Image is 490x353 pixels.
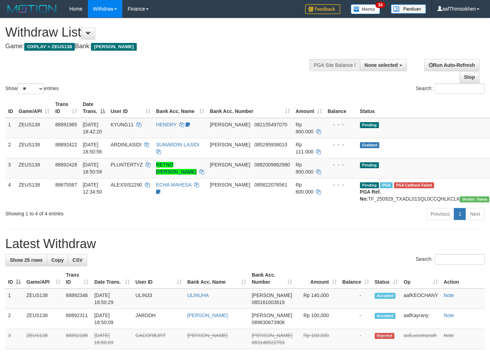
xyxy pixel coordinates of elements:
th: Trans ID: activate to sort column ascending [63,269,92,289]
td: - [340,309,372,329]
td: 88892188 [63,329,92,349]
input: Search: [435,254,485,265]
span: Accepted [375,293,396,299]
img: panduan.png [391,4,426,14]
span: KYUNG11 [111,122,134,127]
span: Rejected [375,333,394,339]
img: MOTION_logo.png [5,4,59,14]
th: User ID: activate to sort column ascending [133,269,185,289]
span: Copy [51,257,64,263]
td: aafKEOCHANY [401,289,441,309]
span: [PERSON_NAME] [252,333,292,338]
td: GACORBJRT [133,329,185,349]
div: - - - [328,181,354,188]
label: Show entries [5,83,59,94]
span: Copy 085161003619 to clipboard [252,300,284,305]
th: Balance [325,98,357,118]
span: [DATE] 18:42:20 [83,122,102,134]
input: Search: [435,83,485,94]
td: JARODH [133,309,185,329]
th: Trans ID: activate to sort column ascending [52,98,80,118]
th: Balance: activate to sort column ascending [340,269,372,289]
td: 2 [5,138,16,158]
h1: Latest Withdraw [5,237,485,251]
a: ULINUHA [187,292,209,298]
th: Bank Acc. Name: activate to sort column ascending [153,98,207,118]
a: Note [444,292,454,298]
a: Next [465,208,485,220]
td: - [340,289,372,309]
span: [PERSON_NAME] [210,182,250,188]
td: ZEUS138 [24,309,63,329]
h4: Game: Bank: [5,43,320,50]
span: Copy 089630673908 to clipboard [252,320,284,325]
span: Pending [360,122,379,128]
th: Action [441,269,485,289]
a: RETNO [PERSON_NAME] [156,162,196,175]
td: 88892311 [63,309,92,329]
td: 1 [5,289,24,309]
span: Rp 900.000 [296,122,314,134]
td: 1 [5,118,16,138]
td: ZEUS138 [24,289,63,309]
span: OXPLAY > ZEUS138 [24,43,75,51]
th: Bank Acc. Number: activate to sort column ascending [207,98,293,118]
span: [PERSON_NAME] [91,43,136,51]
span: 88892428 [55,162,77,168]
th: Status: activate to sort column ascending [372,269,401,289]
span: Copy 085295938010 to clipboard [254,142,287,147]
td: ZEUS138 [16,158,52,178]
span: PLUNTERTYZ [111,162,143,168]
span: Marked by aafpengsreynich [380,182,392,188]
span: 34 [375,2,385,8]
span: Copy 0882009862980 to clipboard [254,162,290,168]
span: [PERSON_NAME] [252,292,292,298]
td: ZEUS138 [24,329,63,349]
a: [PERSON_NAME] [187,333,228,338]
div: - - - [328,161,354,168]
span: None selected [365,62,398,68]
td: ZEUS138 [16,178,52,205]
span: Rp 111.000 [296,142,314,155]
span: 88891985 [55,122,77,127]
b: PGA Ref. No: [360,189,381,202]
td: [DATE] 18:50:29 [91,289,133,309]
span: PGA Error [394,182,434,188]
td: 4 [5,178,16,205]
td: [DATE] 18:50:09 [91,329,133,349]
td: ZEUS138 [16,118,52,138]
th: ID [5,98,16,118]
span: Copy 083148522753 to clipboard [252,340,284,345]
span: [DATE] 12:34:50 [83,182,102,195]
span: ARDINLASIDI [111,142,142,147]
a: Note [444,313,454,318]
span: 88675587 [55,182,77,188]
span: [PERSON_NAME] [252,313,292,318]
th: Amount: activate to sort column ascending [295,269,339,289]
a: Note [444,333,454,338]
td: ULIN33 [133,289,185,309]
span: 88892422 [55,142,77,147]
a: Stop [459,71,479,83]
td: 3 [5,329,24,349]
div: PGA Site Balance / [309,59,360,71]
span: [PERSON_NAME] [210,162,250,168]
span: Pending [360,162,379,168]
td: aafKayrany [401,309,441,329]
label: Search: [416,83,485,94]
th: Amount: activate to sort column ascending [293,98,325,118]
span: [PERSON_NAME] [210,142,250,147]
a: [PERSON_NAME] [187,313,228,318]
th: Bank Acc. Number: activate to sort column ascending [249,269,295,289]
a: SUMARDIN LASIDI [156,142,199,147]
label: Search: [416,254,485,265]
span: Rp 900.000 [296,162,314,175]
span: [DATE] 18:50:58 [83,162,102,175]
td: Rp 140,000 [295,289,339,309]
span: Vendor URL: https://trx31.1velocity.biz [460,196,489,202]
span: Accepted [375,313,396,319]
a: Run Auto-Refresh [424,59,479,71]
a: HENDRY [156,122,177,127]
td: Rp 100,000 [295,309,339,329]
span: ALEXSIS2290 [111,182,142,188]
